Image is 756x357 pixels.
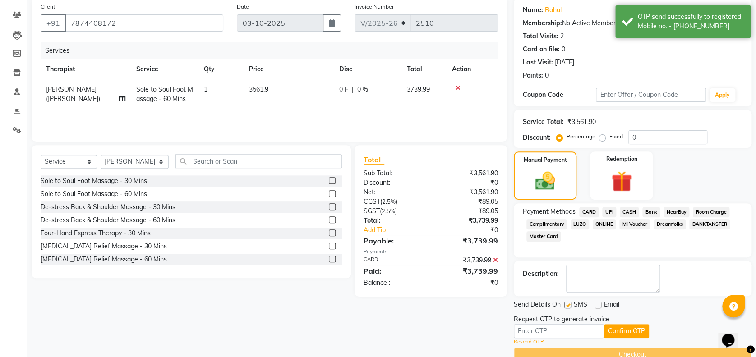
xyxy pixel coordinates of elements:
div: ₹3,561.90 [431,169,505,178]
div: ₹3,561.90 [567,117,596,127]
div: Last Visit: [523,58,553,67]
div: Membership: [523,18,562,28]
div: Card on file: [523,45,560,54]
span: NearBuy [664,207,689,217]
label: Fixed [609,133,623,141]
span: CASH [620,207,639,217]
div: Net: [357,188,431,197]
label: Manual Payment [524,156,567,164]
button: Apply [710,88,735,102]
button: +91 [41,14,66,32]
span: 0 F [339,85,348,94]
img: _cash.svg [529,169,561,192]
span: Master Card [526,231,561,242]
th: Action [447,59,498,79]
div: Balance : [357,278,431,288]
span: 3739.99 [407,85,430,93]
img: _gift.svg [605,169,638,194]
label: Client [41,3,55,11]
a: Add Tip [357,225,443,235]
div: 0 [545,71,549,80]
div: ( ) [357,206,431,216]
th: Therapist [41,59,131,79]
span: Complimentary [526,219,567,229]
div: Service Total: [523,117,564,127]
span: LUZO [571,219,589,229]
div: [DATE] [555,58,574,67]
div: ₹3,739.99 [431,265,505,276]
div: ₹3,739.99 [431,235,505,246]
label: Percentage [567,133,595,141]
iframe: chat widget [718,321,747,348]
th: Total [401,59,447,79]
label: Invoice Number [355,3,394,11]
div: Sole to Soul Foot Massage - 60 Mins [41,189,147,199]
span: MI Voucher [619,219,650,229]
span: SMS [574,300,587,311]
span: Send Details On [514,300,561,311]
span: Sole to Soul Foot Massage - 60 Mins [136,85,193,103]
input: Search or Scan [175,154,342,168]
input: Enter Offer / Coupon Code [596,88,705,102]
div: Discount: [357,178,431,188]
a: Resend OTP [514,338,544,346]
button: Confirm OTP [604,324,649,338]
span: | [352,85,354,94]
div: CARD [357,256,431,265]
div: Sole to Soul Foot Massage - 30 Mins [41,176,147,186]
div: ₹89.05 [431,197,505,206]
div: Sub Total: [357,169,431,178]
th: Price [244,59,334,79]
div: OTP send successfully to registered Mobile no. - 917874408172 [638,12,744,31]
span: CGST [364,197,380,206]
div: ₹89.05 [431,206,505,216]
div: Payable: [357,235,431,246]
span: BANKTANSFER [689,219,730,229]
div: ( ) [357,197,431,206]
span: ONLINE [593,219,616,229]
th: Service [131,59,198,79]
div: No Active Membership [523,18,742,28]
span: Payment Methods [523,207,576,216]
div: Total: [357,216,431,225]
div: Paid: [357,265,431,276]
div: Points: [523,71,543,80]
span: 2.5% [382,207,395,215]
div: ₹0 [443,225,505,235]
div: De-stress Back & Shoulder Massage - 30 Mins [41,202,175,212]
div: ₹3,561.90 [431,188,505,197]
div: Name: [523,5,543,15]
div: De-stress Back & Shoulder Massage - 60 Mins [41,215,175,225]
div: 0 [562,45,565,54]
th: Disc [334,59,401,79]
label: Date [237,3,249,11]
div: Total Visits: [523,32,558,41]
div: Discount: [523,133,551,142]
div: Description: [523,269,559,279]
div: ₹3,739.99 [431,216,505,225]
div: [MEDICAL_DATA] Relief Massage - 30 Mins [41,242,167,251]
span: Bank [642,207,660,217]
span: 1 [204,85,207,93]
span: Email [604,300,619,311]
span: SGST [364,207,380,215]
div: ₹0 [431,178,505,188]
input: Enter OTP [514,324,604,338]
div: Payments [364,248,498,256]
a: Rahul [545,5,562,15]
div: Coupon Code [523,90,596,100]
span: Room Charge [693,207,729,217]
span: Dreamfolks [654,219,686,229]
div: ₹3,739.99 [431,256,505,265]
div: Request OTP to generate invoice [514,315,609,324]
span: CARD [579,207,599,217]
span: UPI [602,207,616,217]
th: Qty [198,59,244,79]
input: Search by Name/Mobile/Email/Code [65,14,223,32]
label: Redemption [606,155,637,163]
div: Services [41,42,505,59]
span: 3561.9 [249,85,268,93]
div: ₹0 [431,278,505,288]
div: 2 [560,32,564,41]
span: 2.5% [382,198,396,205]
